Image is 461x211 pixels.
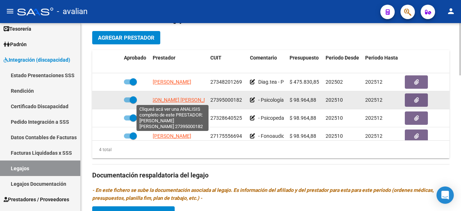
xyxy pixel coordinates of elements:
[153,55,175,61] span: Prestador
[365,97,382,103] span: 202512
[247,50,287,74] datatable-header-cell: Comentario
[124,55,146,61] span: Aprobado
[323,50,362,74] datatable-header-cell: Periodo Desde
[365,79,382,85] span: 202512
[365,115,382,121] span: 202512
[4,25,31,33] span: Tesorería
[4,40,27,48] span: Padrón
[290,79,319,85] span: $ 475.830,85
[150,50,207,74] datatable-header-cell: Prestador
[210,97,242,103] span: 27395000182
[362,50,402,74] datatable-header-cell: Periodo Hasta
[326,55,359,61] span: Periodo Desde
[6,7,14,16] mat-icon: menu
[207,50,247,74] datatable-header-cell: CUIT
[4,56,70,64] span: Integración (discapacidad)
[258,133,453,139] span: - Fonoaudiología: 2 ss semanales (mar/ [DATE]) - [PERSON_NAME] - Valor resol. vigente.
[210,55,221,61] span: CUIT
[258,97,439,103] span: - Psicología: 2 ss semanales (lun/ [DATE]) - [PERSON_NAME] - Valor resol. vigente.
[92,187,434,201] i: - En este fichero se sube la documentación asociada al legajo. Es información del afiliado y del ...
[290,55,319,61] span: Presupuesto
[121,50,150,74] datatable-header-cell: Aprobado
[153,79,191,85] span: [PERSON_NAME]
[141,97,219,103] span: [PERSON_NAME] [PERSON_NAME]
[153,115,191,121] span: [PERSON_NAME]
[153,133,191,139] span: [PERSON_NAME]
[258,115,455,121] span: - Psicopedagogía: 2 ss semanales (mar/ [DATE]) - [PERSON_NAME] - Valor resol. vigente.
[365,55,398,61] span: Periodo Hasta
[326,133,343,139] span: 202510
[326,79,343,85] span: 202502
[92,170,449,180] h3: Documentación respaldatoria del legajo
[365,133,382,139] span: 202512
[447,7,455,16] mat-icon: person
[326,115,343,121] span: 202510
[290,133,316,139] span: $ 98.964,88
[437,186,454,204] div: Open Intercom Messenger
[326,97,343,103] span: 202510
[210,115,242,121] span: 27328640525
[210,133,242,139] span: 27175556694
[210,79,242,85] span: 27348201269
[290,115,316,121] span: $ 98.964,88
[287,50,323,74] datatable-header-cell: Presupuesto
[57,4,88,19] span: - avalian
[92,31,160,44] button: Agregar Prestador
[250,55,277,61] span: Comentario
[4,195,69,203] span: Prestadores / Proveedores
[98,35,155,41] span: Agregar Prestador
[92,146,112,154] div: 4 total
[290,97,316,103] span: $ 98.964,88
